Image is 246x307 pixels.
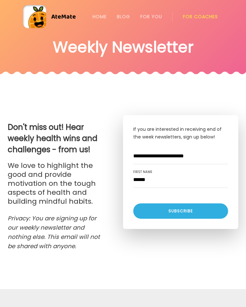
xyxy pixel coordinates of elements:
small: Privacy: You are signing up for our weekly newsletter and nothing else. This email will not be sh... [8,214,100,250]
h1: Don't miss out! Hear weekly health wins and challenges - from us! [8,122,108,155]
div: AteMate [46,12,76,22]
a: Home [93,14,107,19]
h1: Weekly Newsletter [53,38,193,56]
div: Subscribe [133,203,228,219]
p: We love to highlight the good and provide motivation on the tough aspects of health and building ... [8,161,108,206]
a: AteMate [23,5,223,28]
a: For You [140,14,162,19]
a: Blog [117,14,130,19]
label: First Name [133,169,228,175]
p: If you are interested in receiving end of the week newsletters, sign up below! [133,125,228,141]
a: For Coaches [183,14,218,19]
